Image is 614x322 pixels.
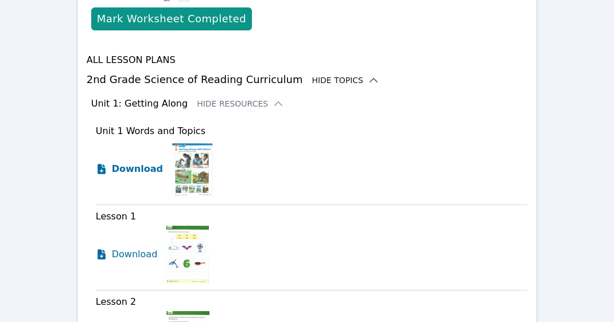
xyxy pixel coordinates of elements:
span: Download [112,248,158,261]
img: Unit 1 Words and Topics [172,140,213,198]
span: Lesson 2 [96,296,136,307]
button: Hide Topics [312,74,379,86]
span: Download [112,162,163,176]
button: Mark Worksheet Completed [91,7,252,30]
span: Unit 1 Words and Topics [96,125,205,136]
button: Hide Resources [197,98,284,109]
a: Download [96,226,158,283]
span: Lesson 1 [96,211,136,222]
h3: 2nd Grade Science of Reading Curriculum [87,72,528,88]
div: Mark Worksheet Completed [97,11,246,27]
a: Download [96,140,163,198]
h3: Unit 1: Getting Along [91,97,188,111]
img: Lesson 1 [166,226,209,283]
h4: All Lesson Plans [87,53,528,67]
